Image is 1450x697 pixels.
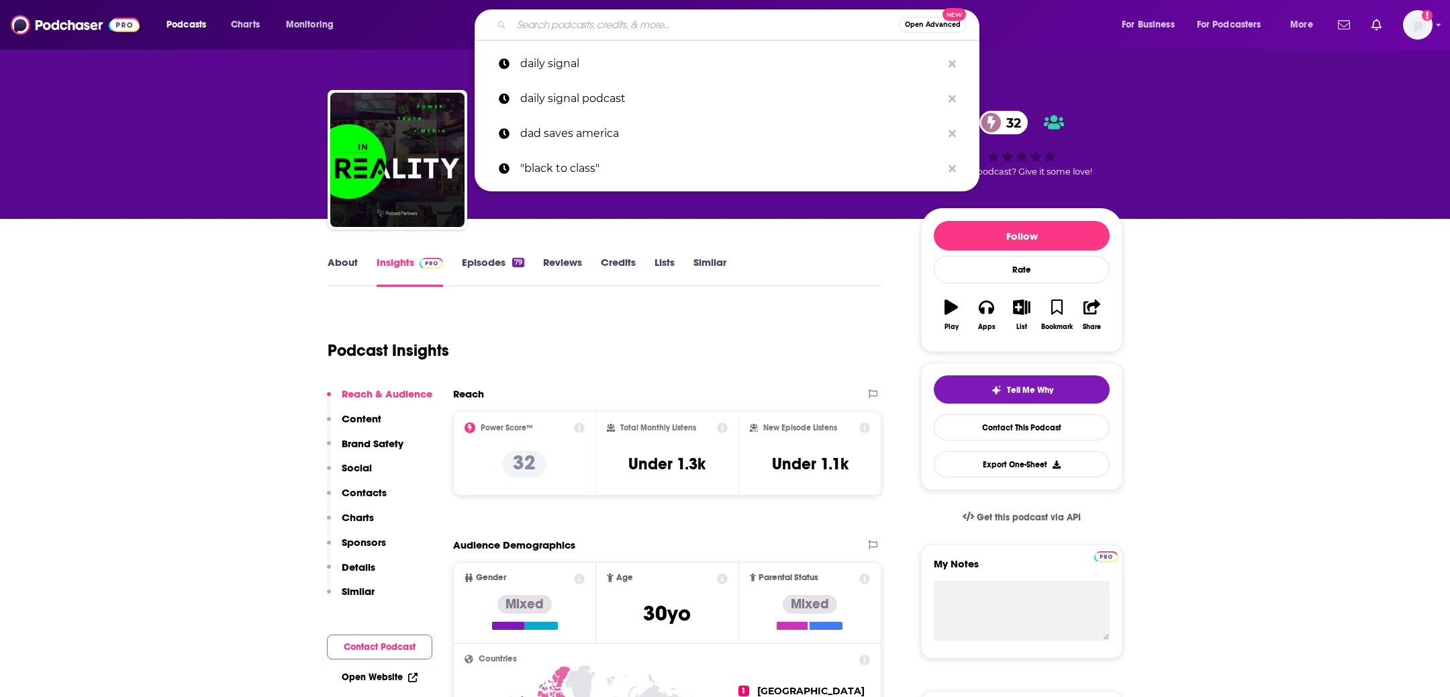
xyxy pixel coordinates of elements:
h2: Total Monthly Listens [620,423,696,432]
button: Follow [934,221,1110,250]
button: Similar [327,585,375,610]
p: Details [342,561,375,573]
div: Bookmark [1041,323,1073,331]
button: Details [327,561,375,586]
button: Charts [327,511,374,536]
span: 32 [993,111,1028,134]
button: Content [327,412,381,437]
a: Get this podcast via API [952,501,1092,534]
p: dad saves america [520,116,942,151]
button: Sponsors [327,536,386,561]
span: Age [616,573,633,582]
span: Charts [231,15,260,34]
button: Reach & Audience [327,387,432,412]
span: New [942,8,967,21]
img: Podchaser Pro [420,258,443,269]
h3: Under 1.3k [628,454,706,474]
h3: Under 1.1k [772,454,849,474]
label: My Notes [934,557,1110,581]
img: Podchaser - Follow, Share and Rate Podcasts [11,12,140,38]
a: daily signal podcast [475,81,979,116]
h2: Audience Demographics [453,539,575,551]
h2: Power Score™ [481,423,533,432]
a: Episodes79 [462,256,524,287]
p: Content [342,412,381,425]
input: Search podcasts, credits, & more... [512,14,899,36]
div: Play [945,323,959,331]
svg: Add a profile image [1422,10,1433,21]
span: Gender [476,573,506,582]
button: open menu [1112,14,1192,36]
button: List [1004,291,1039,339]
a: 32 [979,111,1028,134]
div: 79 [512,258,524,267]
span: Logged in as FIREPodchaser25 [1403,10,1433,40]
button: open menu [277,14,351,36]
button: Show profile menu [1403,10,1433,40]
span: For Business [1122,15,1175,34]
div: Mixed [497,595,552,614]
a: Pro website [1094,549,1118,562]
h2: Reach [453,387,484,400]
button: Social [327,461,372,486]
p: Brand Safety [342,437,403,450]
span: For Podcasters [1197,15,1261,34]
span: Tell Me Why [1007,385,1053,396]
a: InsightsPodchaser Pro [377,256,443,287]
a: About [328,256,358,287]
div: Apps [978,323,996,331]
a: "black to class" [475,151,979,186]
a: Lists [655,256,675,287]
p: Reach & Audience [342,387,432,400]
button: open menu [157,14,224,36]
span: Podcasts [166,15,206,34]
div: Mixed [783,595,837,614]
a: daily signal [475,46,979,81]
span: 30 yo [643,600,691,626]
a: Reviews [543,256,582,287]
span: More [1290,15,1313,34]
img: In Reality [330,93,465,227]
div: Search podcasts, credits, & more... [487,9,992,40]
span: Parental Status [759,573,818,582]
button: Open AdvancedNew [899,17,967,33]
button: Share [1075,291,1110,339]
button: Brand Safety [327,437,403,462]
a: Show notifications dropdown [1333,13,1355,36]
img: tell me why sparkle [991,385,1002,396]
a: Charts [222,14,268,36]
p: Social [342,461,372,474]
button: Apps [969,291,1004,339]
a: Show notifications dropdown [1366,13,1387,36]
p: 32 [502,451,546,477]
button: open menu [1188,14,1281,36]
p: Charts [342,511,374,524]
p: Sponsors [342,536,386,549]
p: "black to class" [520,151,942,186]
span: 1 [738,686,749,696]
span: Open Advanced [905,21,961,28]
p: daily signal podcast [520,81,942,116]
a: Similar [693,256,726,287]
p: Contacts [342,486,387,499]
span: Monitoring [286,15,334,34]
h2: New Episode Listens [763,423,837,432]
div: 32Good podcast? Give it some love! [921,102,1122,185]
span: Good podcast? Give it some love! [951,167,1092,177]
div: Rate [934,256,1110,283]
h1: Podcast Insights [328,340,449,361]
button: Bookmark [1039,291,1074,339]
button: Contacts [327,486,387,511]
a: Open Website [342,671,418,683]
button: open menu [1281,14,1330,36]
div: List [1016,323,1027,331]
a: Contact This Podcast [934,414,1110,440]
p: daily signal [520,46,942,81]
button: Play [934,291,969,339]
button: tell me why sparkleTell Me Why [934,375,1110,404]
img: Podchaser Pro [1094,551,1118,562]
div: Share [1083,323,1101,331]
button: Contact Podcast [327,635,432,659]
